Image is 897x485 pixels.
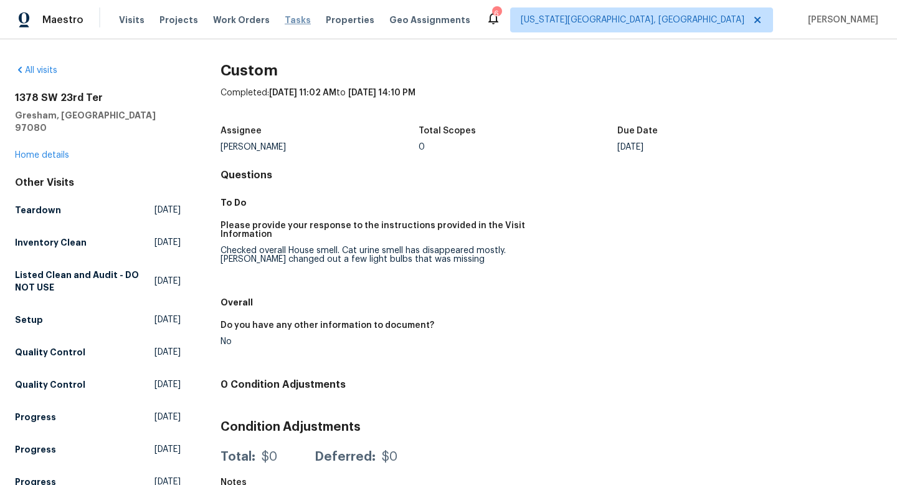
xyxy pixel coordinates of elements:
h5: Do you have any other information to document? [221,321,434,330]
a: Setup[DATE] [15,309,181,331]
a: Listed Clean and Audit - DO NOT USE[DATE] [15,264,181,299]
h4: 0 Condition Adjustments [221,378,882,391]
span: [DATE] [154,443,181,456]
h5: Please provide your response to the instructions provided in the Visit Information [221,221,541,239]
h2: 1378 SW 23rd Ter [15,92,181,104]
span: [DATE] 14:10 PM [348,89,415,97]
h5: Total Scopes [419,127,476,135]
span: [DATE] [154,314,181,326]
span: [DATE] [154,346,181,358]
a: All visits [15,66,57,75]
h3: Condition Adjustments [221,421,882,433]
span: Properties [326,14,374,26]
div: Total: [221,451,255,463]
div: Checked overall House smell. Cat urine smell has disappeared mostly. [PERSON_NAME] changed out a ... [221,246,541,264]
h5: Progress [15,443,56,456]
h5: Overall [221,296,882,309]
a: Quality Control[DATE] [15,341,181,363]
a: Progress[DATE] [15,406,181,428]
a: Teardown[DATE] [15,199,181,221]
span: [DATE] [154,275,181,287]
div: Other Visits [15,176,181,189]
h5: Setup [15,314,43,326]
div: 0 [419,143,617,151]
span: Work Orders [213,14,270,26]
h5: Quality Control [15,346,85,358]
span: [DATE] [154,236,181,249]
h5: Listed Clean and Audit - DO NOT USE [15,269,154,294]
span: Tasks [285,16,311,24]
h4: Questions [221,169,882,181]
div: Deferred: [315,451,376,463]
span: Geo Assignments [389,14,470,26]
span: [PERSON_NAME] [803,14,878,26]
h5: Progress [15,411,56,423]
div: Completed: to [221,87,882,119]
h5: Teardown [15,204,61,216]
div: No [221,337,541,346]
h5: Assignee [221,127,262,135]
div: [DATE] [617,143,816,151]
h5: To Do [221,196,882,209]
h2: Custom [221,64,882,77]
a: Quality Control[DATE] [15,373,181,396]
div: [PERSON_NAME] [221,143,419,151]
span: [DATE] 11:02 AM [269,89,336,97]
h5: Quality Control [15,378,85,391]
div: 6 [492,7,501,20]
h5: Inventory Clean [15,236,87,249]
span: Projects [159,14,198,26]
div: $0 [262,451,277,463]
div: $0 [382,451,397,463]
h5: Due Date [617,127,658,135]
a: Inventory Clean[DATE] [15,231,181,254]
span: Visits [119,14,145,26]
a: Home details [15,151,69,160]
h5: Gresham, [GEOGRAPHIC_DATA] 97080 [15,109,181,134]
span: [DATE] [154,411,181,423]
span: [DATE] [154,378,181,391]
a: Progress[DATE] [15,438,181,461]
span: [US_STATE][GEOGRAPHIC_DATA], [GEOGRAPHIC_DATA] [521,14,744,26]
span: [DATE] [154,204,181,216]
span: Maestro [42,14,83,26]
